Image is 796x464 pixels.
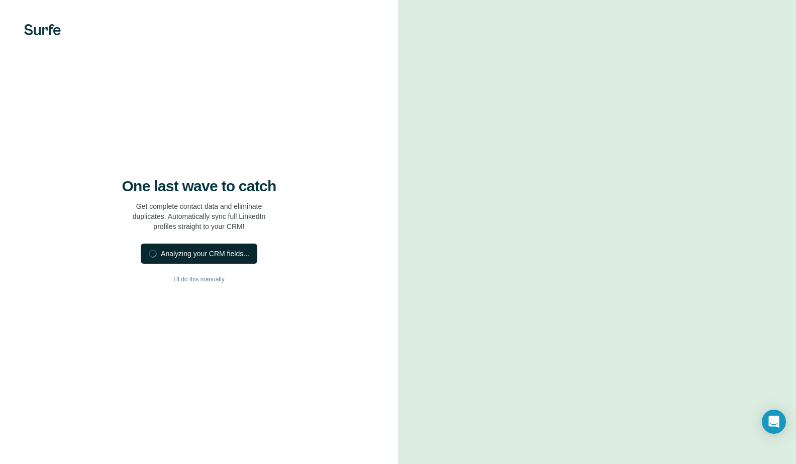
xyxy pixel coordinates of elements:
[133,201,266,231] p: Get complete contact data and eliminate duplicates. Automatically sync full LinkedIn profiles str...
[24,24,61,35] img: Surfe's logo
[20,272,378,287] button: I’ll do this manually
[173,275,224,284] span: I’ll do this manually
[141,244,257,264] button: Analyzing your CRM fields...
[122,177,276,195] h4: One last wave to catch
[149,249,249,259] div: Analyzing your CRM fields...
[762,410,786,434] div: Open Intercom Messenger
